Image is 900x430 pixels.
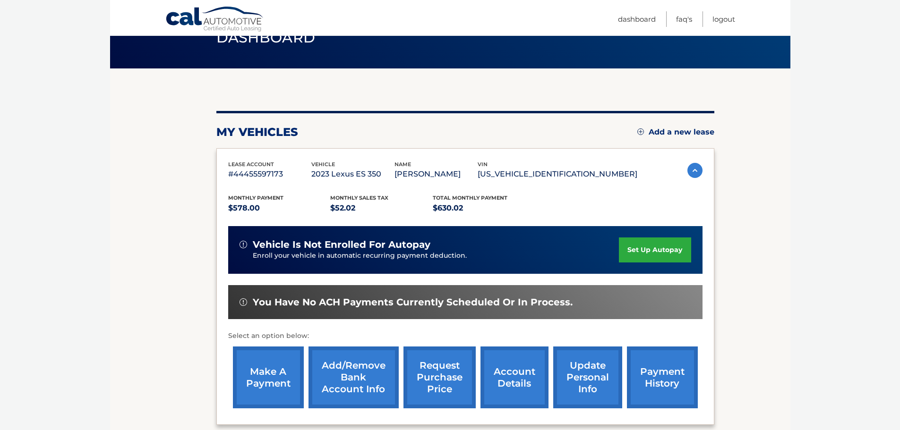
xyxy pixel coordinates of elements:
[240,241,247,248] img: alert-white.svg
[627,346,698,408] a: payment history
[433,202,535,215] p: $630.02
[394,161,411,168] span: name
[228,161,274,168] span: lease account
[228,168,311,181] p: #44455597173
[394,168,478,181] p: [PERSON_NAME]
[403,346,476,408] a: request purchase price
[478,161,488,168] span: vin
[637,127,714,137] a: Add a new lease
[618,11,656,27] a: Dashboard
[676,11,692,27] a: FAQ's
[330,202,433,215] p: $52.02
[228,194,283,201] span: Monthly Payment
[433,194,507,201] span: Total Monthly Payment
[253,251,619,261] p: Enroll your vehicle in automatic recurring payment deduction.
[687,163,703,178] img: accordion-active.svg
[240,298,247,306] img: alert-white.svg
[311,161,335,168] span: vehicle
[311,168,394,181] p: 2023 Lexus ES 350
[228,202,331,215] p: $578.00
[216,29,316,46] span: Dashboard
[478,168,637,181] p: [US_VEHICLE_IDENTIFICATION_NUMBER]
[330,194,388,201] span: Monthly sales Tax
[309,346,399,408] a: Add/Remove bank account info
[233,346,304,408] a: make a payment
[253,296,573,308] span: You have no ACH payments currently scheduled or in process.
[712,11,735,27] a: Logout
[228,330,703,342] p: Select an option below:
[637,128,644,135] img: add.svg
[165,6,265,34] a: Cal Automotive
[253,239,430,251] span: vehicle is not enrolled for autopay
[480,346,549,408] a: account details
[553,346,622,408] a: update personal info
[216,125,298,139] h2: my vehicles
[619,237,691,262] a: set up autopay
